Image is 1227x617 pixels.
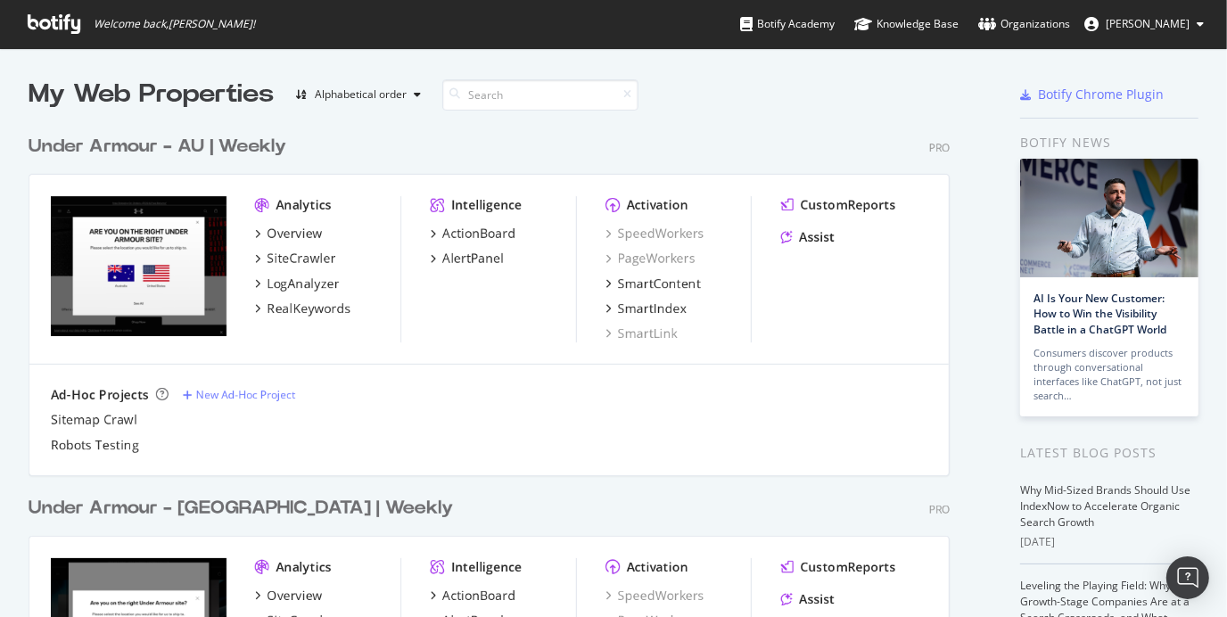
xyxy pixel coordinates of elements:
div: Activation [627,558,688,576]
a: CustomReports [780,196,895,214]
button: [PERSON_NAME] [1070,10,1218,38]
div: ActionBoard [442,587,515,605]
div: Analytics [276,196,332,214]
div: Overview [268,587,323,605]
a: Overview [255,587,323,605]
span: Welcome back, [PERSON_NAME] ! [94,17,255,31]
div: Assist [799,590,835,608]
div: My Web Properties [29,77,274,112]
div: Botify news [1020,133,1198,152]
div: Knowledge Base [854,15,959,33]
a: Sitemap Crawl [51,411,137,429]
div: ActionBoard [442,225,515,243]
img: AI Is Your New Customer: How to Win the Visibility Battle in a ChatGPT World [1020,159,1198,277]
div: RealKeywords [268,300,351,317]
a: Assist [780,228,835,246]
a: ActionBoard [430,225,515,243]
a: SiteCrawler [255,250,336,267]
div: CustomReports [800,558,895,576]
a: CustomReports [780,558,895,576]
a: AlertPanel [430,250,504,267]
div: SiteCrawler [268,250,336,267]
div: SmartIndex [618,300,687,317]
div: Ad-Hoc Projects [51,386,149,404]
a: AI Is Your New Customer: How to Win the Visibility Battle in a ChatGPT World [1033,291,1166,336]
div: Assist [799,228,835,246]
div: Overview [268,225,323,243]
div: Activation [627,196,688,214]
span: Annie Ye [1106,16,1190,31]
a: RealKeywords [255,300,351,317]
img: underarmour.com.au [51,196,226,336]
a: LogAnalyzer [255,275,340,292]
div: LogAnalyzer [268,275,340,292]
div: Botify Academy [740,15,835,33]
a: SpeedWorkers [605,587,704,605]
a: SmartLink [605,325,678,342]
a: Assist [780,590,835,608]
div: New Ad-Hoc Project [196,387,295,402]
div: Pro [929,502,950,517]
div: Open Intercom Messenger [1166,556,1209,599]
a: Under Armour - [GEOGRAPHIC_DATA] | Weekly [29,496,460,522]
a: New Ad-Hoc Project [183,387,295,402]
button: Alphabetical order [288,80,428,109]
div: Botify Chrome Plugin [1038,86,1164,103]
a: Overview [255,225,323,243]
input: Search [442,79,638,111]
div: Under Armour - [GEOGRAPHIC_DATA] | Weekly [29,496,453,522]
div: Pro [929,140,950,155]
div: Analytics [276,558,332,576]
a: Why Mid-Sized Brands Should Use IndexNow to Accelerate Organic Search Growth [1020,482,1190,530]
a: Robots Testing [51,436,139,454]
a: Under Armour - AU | Weekly [29,134,293,160]
div: SmartContent [618,275,701,292]
a: SpeedWorkers [605,225,704,243]
div: AlertPanel [442,250,504,267]
a: Botify Chrome Plugin [1020,86,1164,103]
div: Organizations [978,15,1070,33]
a: ActionBoard [430,587,515,605]
div: Alphabetical order [315,89,407,100]
div: Latest Blog Posts [1020,443,1198,463]
div: [DATE] [1020,534,1198,550]
div: Consumers discover products through conversational interfaces like ChatGPT, not just search… [1033,346,1185,403]
div: Intelligence [451,558,522,576]
a: SmartIndex [605,300,687,317]
div: Under Armour - AU | Weekly [29,134,286,160]
div: CustomReports [800,196,895,214]
a: SmartContent [605,275,701,292]
div: Intelligence [451,196,522,214]
a: PageWorkers [605,250,696,267]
